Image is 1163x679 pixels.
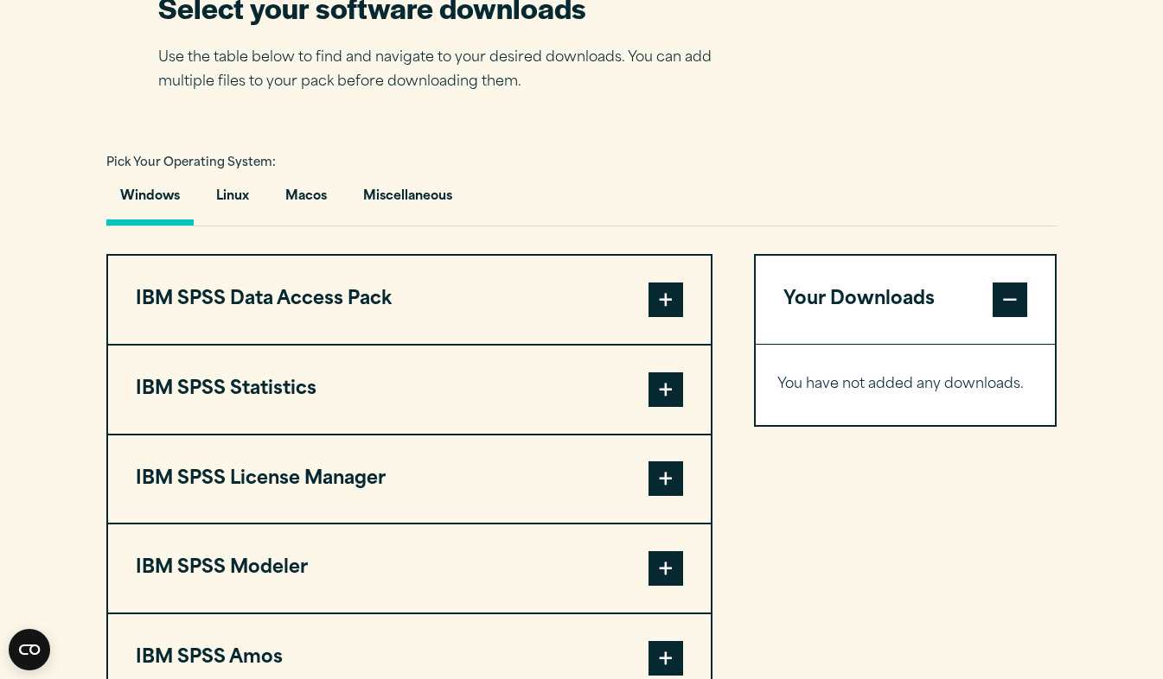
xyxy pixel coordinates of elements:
p: Use the table below to find and navigate to your desired downloads. You can add multiple files to... [158,46,738,96]
button: Windows [106,176,194,225]
span: Pick Your Operating System: [106,157,276,168]
button: IBM SPSS Modeler [108,524,711,612]
button: IBM SPSS Statistics [108,346,711,434]
button: IBM SPSS License Manager [108,435,711,524]
button: Macos [272,176,341,225]
button: Your Downloads [756,256,1056,344]
button: IBM SPSS Data Access Pack [108,256,711,344]
button: Miscellaneous [349,176,466,225]
div: Your Downloads [756,344,1056,425]
button: Linux [202,176,263,225]
p: You have not added any downloads. [777,372,1034,397]
button: Open CMP widget [9,629,50,670]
